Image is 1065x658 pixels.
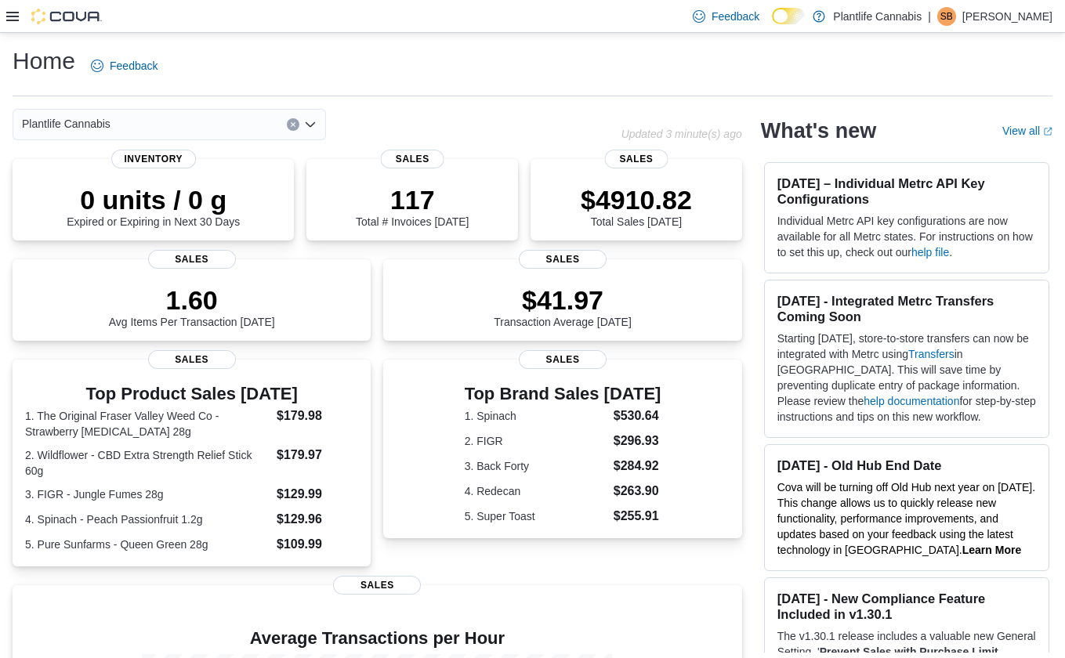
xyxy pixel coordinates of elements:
[777,331,1036,425] p: Starting [DATE], store-to-store transfers can now be integrated with Metrc using in [GEOGRAPHIC_D...
[287,118,299,131] button: Clear input
[761,118,876,143] h2: What's new
[1002,125,1052,137] a: View allExternal link
[465,483,607,499] dt: 4. Redecan
[148,350,236,369] span: Sales
[356,184,469,228] div: Total # Invoices [DATE]
[67,184,240,215] p: 0 units / 0 g
[333,576,421,595] span: Sales
[85,50,164,81] a: Feedback
[614,407,661,425] dd: $530.64
[465,408,607,424] dt: 1. Spinach
[772,8,805,24] input: Dark Mode
[581,184,692,215] p: $4910.82
[908,348,955,360] a: Transfers
[614,457,661,475] dd: $284.92
[1043,127,1052,136] svg: External link
[25,408,270,439] dt: 1. The Original Fraser Valley Weed Co - Strawberry [MEDICAL_DATA] 28g
[494,284,632,316] p: $41.97
[356,184,469,215] p: 117
[614,507,661,526] dd: $255.91
[777,213,1036,260] p: Individual Metrc API key configurations are now available for all Metrc states. For instructions ...
[581,184,692,228] div: Total Sales [DATE]
[111,150,196,168] span: Inventory
[621,128,742,140] p: Updated 3 minute(s) ago
[22,114,110,133] span: Plantlife Cannabis
[277,407,358,425] dd: $179.98
[25,537,270,552] dt: 5. Pure Sunfarms - Queen Green 28g
[465,458,607,474] dt: 3. Back Forty
[109,284,275,328] div: Avg Items Per Transaction [DATE]
[519,250,607,269] span: Sales
[962,7,1052,26] p: [PERSON_NAME]
[277,485,358,504] dd: $129.99
[148,250,236,269] span: Sales
[777,481,1035,556] span: Cova will be turning off Old Hub next year on [DATE]. This change allows us to quickly release ne...
[614,432,661,450] dd: $296.93
[25,486,270,502] dt: 3. FIGR - Jungle Fumes 28g
[381,150,444,168] span: Sales
[686,1,766,32] a: Feedback
[277,446,358,465] dd: $179.97
[25,447,270,479] dt: 2. Wildflower - CBD Extra Strength Relief Stick 60g
[712,9,759,24] span: Feedback
[465,385,661,403] h3: Top Brand Sales [DATE]
[494,284,632,328] div: Transaction Average [DATE]
[25,385,358,403] h3: Top Product Sales [DATE]
[614,482,661,501] dd: $263.90
[465,508,607,524] dt: 5. Super Toast
[777,457,1036,473] h3: [DATE] - Old Hub End Date
[13,45,75,77] h1: Home
[277,510,358,529] dd: $129.96
[519,350,607,369] span: Sales
[777,175,1036,207] h3: [DATE] – Individual Metrc API Key Configurations
[465,433,607,449] dt: 2. FIGR
[928,7,931,26] p: |
[277,535,358,554] dd: $109.99
[31,9,102,24] img: Cova
[109,284,275,316] p: 1.60
[110,58,158,74] span: Feedback
[777,293,1036,324] h3: [DATE] - Integrated Metrc Transfers Coming Soon
[962,544,1021,556] a: Learn More
[25,512,270,527] dt: 4. Spinach - Peach Passionfruit 1.2g
[940,7,953,26] span: SB
[864,395,959,407] a: help documentation
[25,629,730,648] h4: Average Transactions per Hour
[911,246,949,258] a: help file
[937,7,956,26] div: Stephanie Brimner
[833,7,922,26] p: Plantlife Cannabis
[67,184,240,228] div: Expired or Expiring in Next 30 Days
[777,591,1036,622] h3: [DATE] - New Compliance Feature Included in v1.30.1
[304,118,317,131] button: Open list of options
[604,150,668,168] span: Sales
